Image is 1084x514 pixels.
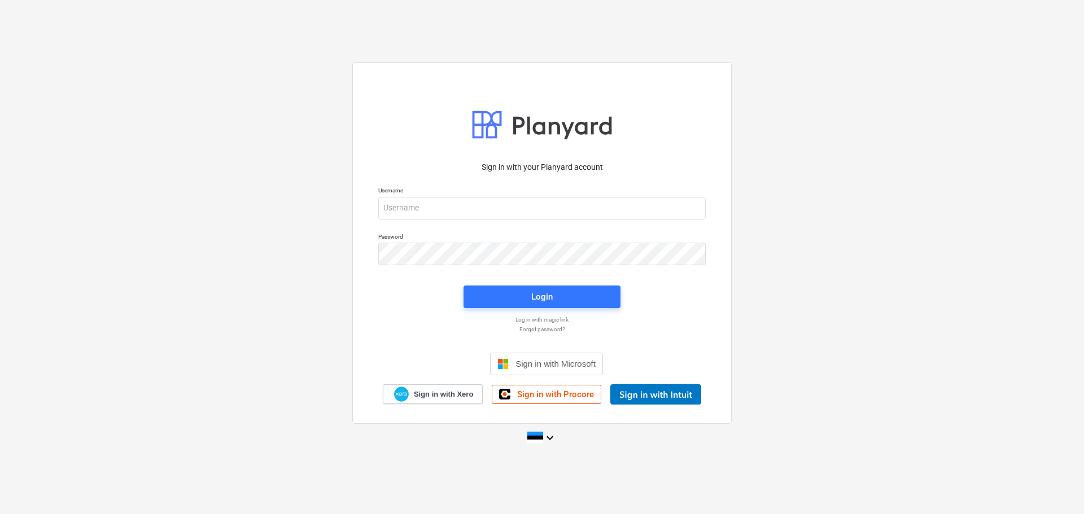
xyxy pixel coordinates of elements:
div: Login [531,289,553,304]
p: Username [378,187,706,196]
span: Sign in with Xero [414,389,473,399]
button: Login [464,285,620,308]
a: Forgot password? [373,326,711,333]
img: Microsoft logo [497,358,509,370]
p: Sign in with your Planyard account [378,161,706,173]
p: Password [378,233,706,243]
a: Sign in with Xero [383,384,483,404]
span: Sign in with Procore [517,389,594,399]
i: keyboard_arrow_down [543,431,557,445]
a: Sign in with Procore [492,385,601,404]
input: Username [378,197,706,219]
img: Xero logo [394,386,409,402]
a: Log in with magic link [373,316,711,323]
span: Sign in with Microsoft [515,359,596,368]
